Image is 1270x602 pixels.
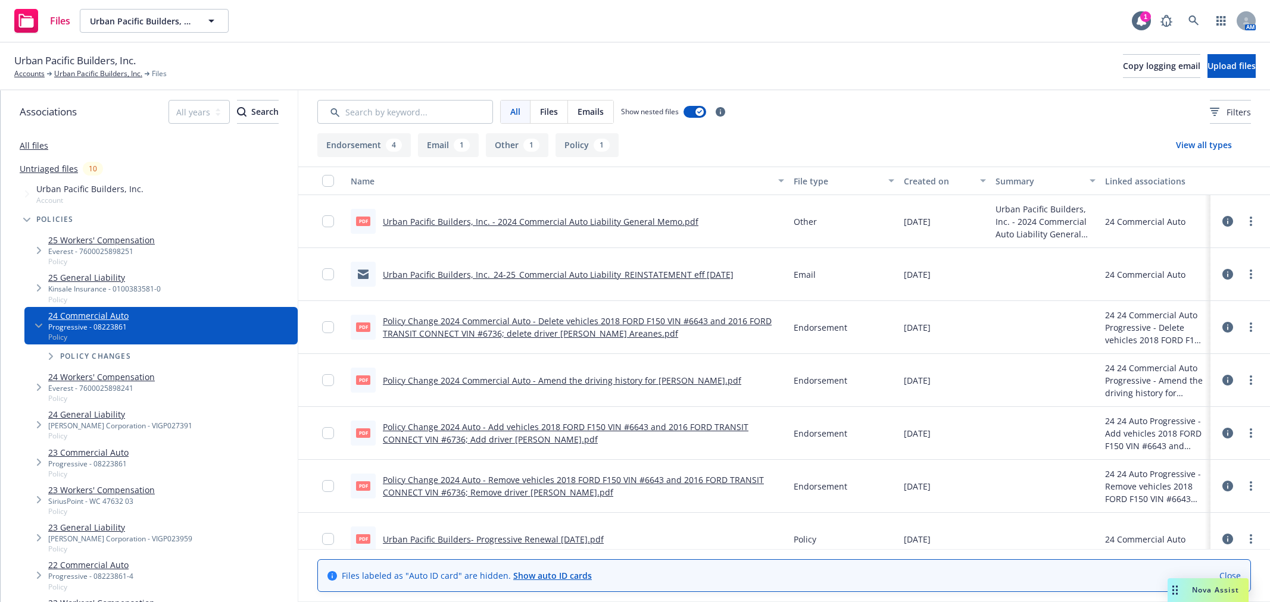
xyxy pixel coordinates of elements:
span: Policy [48,506,155,516]
div: Search [237,101,279,123]
span: Urban Pacific Builders, Inc. [36,183,143,195]
a: Accounts [14,68,45,79]
div: 24 Commercial Auto [1105,215,1185,228]
span: Policy [48,332,129,342]
div: 24 24 Commercial Auto Progressive - Amend the driving history for [PERSON_NAME] [1105,362,1206,399]
span: Files [50,16,70,26]
span: Policy changes [60,353,131,360]
div: Kinsale Insurance - 0100383581-0 [48,284,161,294]
a: Urban Pacific Builders, Inc. - 2024 Commercial Auto Liability General Memo.pdf [383,216,698,227]
span: Copy logging email [1123,60,1200,71]
a: 23 General Liability [48,521,192,534]
div: 24 24 Auto Progressive - Remove vehicles 2018 FORD F150 VIN #6643 and 2016 FORD TRANSIT CONNECT V... [1105,468,1206,505]
div: Progressive - 08223861 [48,322,129,332]
div: 1 [523,139,539,152]
a: more [1244,479,1258,493]
div: 1 [1140,10,1151,21]
span: Policies [36,216,74,223]
a: Show auto ID cards [513,570,592,581]
span: Filters [1227,106,1251,118]
span: Endorsement [794,374,847,387]
div: SiriusPoint - WC 47632 03 [48,496,155,506]
span: Policy [48,469,129,479]
button: File type [789,167,899,195]
div: 24 24 Commercial Auto Progressive - Delete vehicles 2018 FORD F150 VIN #6643 and 2016 FORD TRANSI... [1105,309,1206,346]
a: Urban Pacific Builders, Inc._24-25_Commercial Auto Liability_REINSTATEMENT eff [DATE] [383,269,734,280]
a: Policy Change 2024 Auto - Remove vehicles 2018 FORD F150 VIN #6643 and 2016 FORD TRANSIT CONNECT ... [383,474,764,498]
span: Policy [48,544,192,554]
span: [DATE] [904,427,931,440]
a: Untriaged files [20,162,78,175]
span: Email [794,268,816,281]
span: Other [794,215,817,228]
span: pdf [356,322,370,331]
span: pdf [356,481,370,490]
div: Progressive - 08223861-4 [48,571,133,581]
span: Upload files [1207,60,1256,71]
input: Toggle Row Selected [322,427,334,439]
span: Policy [48,256,155,266]
input: Search by keyword... [317,100,493,124]
svg: Search [237,107,246,117]
span: All [510,105,520,118]
div: Everest - 7600025898251 [48,246,155,256]
a: 24 Workers' Compensation [48,371,155,383]
span: Files [540,105,558,118]
span: [DATE] [904,533,931,545]
input: Toggle Row Selected [322,480,334,492]
button: Other [486,133,548,157]
span: Policy [794,533,816,545]
button: Nova Assist [1168,578,1249,602]
span: Files [152,68,167,79]
a: 25 Workers' Compensation [48,234,155,246]
a: Files [10,4,75,37]
a: Switch app [1209,9,1233,33]
div: [PERSON_NAME] Corporation - VIGP027391 [48,421,192,431]
input: Toggle Row Selected [322,374,334,386]
div: Name [351,175,771,187]
div: Linked associations [1105,175,1206,187]
div: 24 Commercial Auto [1105,533,1185,545]
div: Progressive - 08223861 [48,459,129,469]
span: [DATE] [904,321,931,334]
div: Created on [904,175,973,187]
a: 25 General Liability [48,271,161,284]
span: Policy [48,393,155,403]
a: more [1244,214,1258,228]
input: Toggle Row Selected [322,268,334,280]
span: pdf [356,217,370,225]
div: 24 Commercial Auto [1105,268,1185,281]
div: 10 [83,162,103,175]
span: [DATE] [904,268,931,281]
button: Policy [556,133,619,157]
a: 24 General Liability [48,408,192,421]
button: Email [418,133,479,157]
button: Name [346,167,789,195]
a: 23 Workers' Compensation [48,484,155,496]
div: [PERSON_NAME] Corporation - VIGP023959 [48,534,192,544]
div: 1 [594,139,610,152]
input: Toggle Row Selected [322,533,334,545]
span: Associations [20,104,77,120]
div: Drag to move [1168,578,1182,602]
span: pdf [356,375,370,384]
a: Close [1219,569,1241,582]
div: Everest - 7600025898241 [48,383,155,393]
button: Created on [899,167,991,195]
span: Show nested files [621,106,679,117]
span: Endorsement [794,427,847,440]
a: 22 Commercial Auto [48,559,133,571]
span: [DATE] [904,374,931,387]
span: Nova Assist [1192,585,1239,595]
button: Upload files [1207,54,1256,78]
span: [DATE] [904,215,931,228]
button: Summary [991,167,1101,195]
span: Files labeled as "Auto ID card" are hidden. [342,569,592,582]
a: more [1244,320,1258,334]
span: Policy [48,431,192,441]
span: Urban Pacific Builders, Inc. [14,53,136,68]
div: 1 [454,139,470,152]
button: Linked associations [1100,167,1210,195]
a: Policy Change 2024 Commercial Auto - Amend the driving history for [PERSON_NAME].pdf [383,375,741,386]
button: Endorsement [317,133,411,157]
